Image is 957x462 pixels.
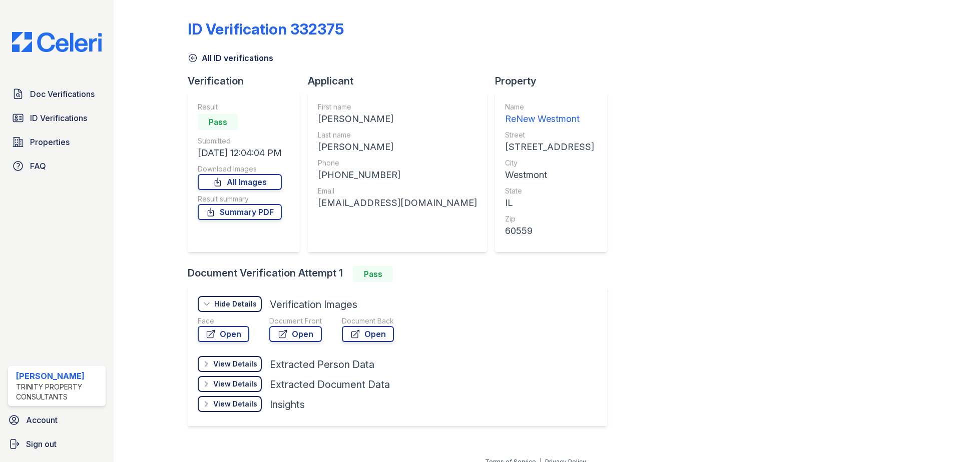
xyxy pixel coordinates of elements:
div: Phone [318,158,477,168]
div: View Details [213,399,257,409]
div: [PERSON_NAME] [318,140,477,154]
div: Result summary [198,194,282,204]
div: Name [505,102,594,112]
div: Document Front [269,316,322,326]
div: Submitted [198,136,282,146]
div: View Details [213,359,257,369]
div: Street [505,130,594,140]
div: Trinity Property Consultants [16,382,102,402]
div: Hide Details [214,299,257,309]
a: Open [269,326,322,342]
div: State [505,186,594,196]
div: Face [198,316,249,326]
a: All ID verifications [188,52,273,64]
div: Extracted Person Data [270,357,374,371]
a: Open [198,326,249,342]
span: Doc Verifications [30,88,95,100]
div: [PERSON_NAME] [16,370,102,382]
a: Name ReNew Westmont [505,102,594,126]
a: ID Verifications [8,108,106,128]
iframe: chat widget [915,422,947,452]
span: Account [26,414,58,426]
div: Document Back [342,316,394,326]
div: Westmont [505,168,594,182]
a: All Images [198,174,282,190]
a: Summary PDF [198,204,282,220]
div: First name [318,102,477,112]
div: Download Images [198,164,282,174]
a: Account [4,410,110,430]
div: 60559 [505,224,594,238]
div: Pass [198,114,238,130]
img: CE_Logo_Blue-a8612792a0a2168367f1c8372b55b34899dd931a85d93a1a3d3e32e68fde9ad4.png [4,32,110,52]
span: Properties [30,136,70,148]
a: FAQ [8,156,106,176]
div: Applicant [308,74,495,88]
div: Document Verification Attempt 1 [188,266,615,282]
div: Verification [188,74,308,88]
div: [STREET_ADDRESS] [505,140,594,154]
div: View Details [213,379,257,389]
div: ID Verification 332375 [188,20,344,38]
div: [PHONE_NUMBER] [318,168,477,182]
a: Sign out [4,434,110,454]
div: Property [495,74,615,88]
div: [EMAIL_ADDRESS][DOMAIN_NAME] [318,196,477,210]
div: Insights [270,397,305,411]
a: Properties [8,132,106,152]
a: Doc Verifications [8,84,106,104]
div: Verification Images [270,297,357,311]
div: [PERSON_NAME] [318,112,477,126]
div: Result [198,102,282,112]
div: [DATE] 12:04:04 PM [198,146,282,160]
span: Sign out [26,438,57,450]
div: Pass [353,266,393,282]
span: FAQ [30,160,46,172]
div: IL [505,196,594,210]
div: ReNew Westmont [505,112,594,126]
div: Extracted Document Data [270,377,390,391]
div: City [505,158,594,168]
span: ID Verifications [30,112,87,124]
a: Open [342,326,394,342]
div: Zip [505,214,594,224]
div: Email [318,186,477,196]
div: Last name [318,130,477,140]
